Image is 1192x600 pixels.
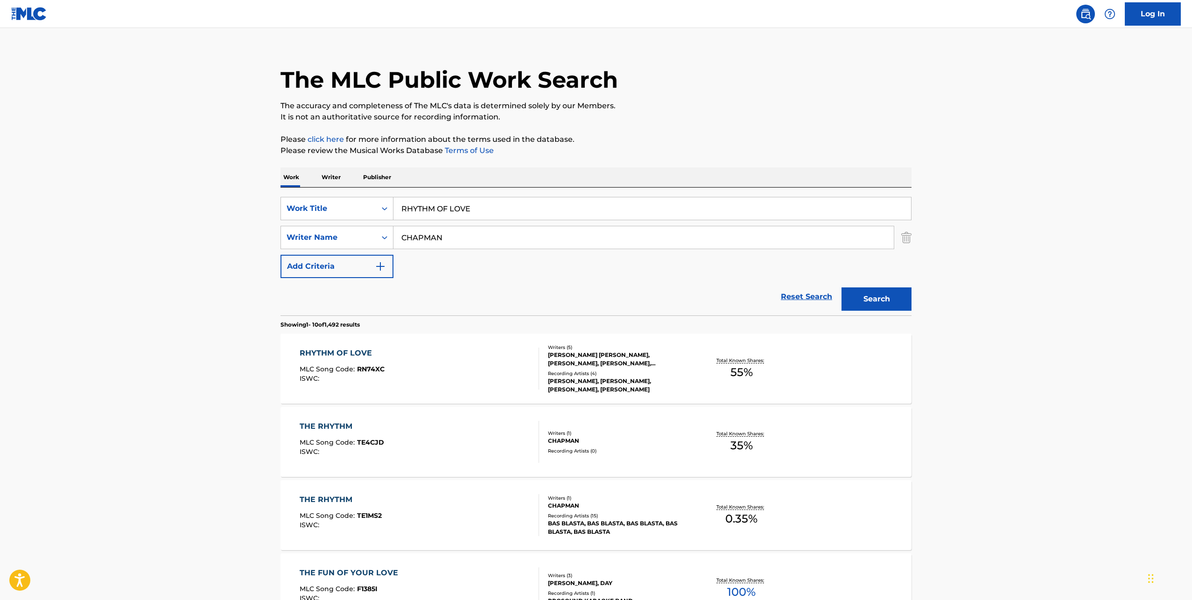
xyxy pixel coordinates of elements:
div: Work Title [287,203,371,214]
div: RHYTHM OF LOVE [300,348,385,359]
p: The accuracy and completeness of The MLC's data is determined solely by our Members. [280,100,912,112]
span: TE1MS2 [357,511,382,520]
div: Writers ( 5 ) [548,344,689,351]
p: Total Known Shares: [716,430,766,437]
div: Writers ( 1 ) [548,430,689,437]
div: Drag [1148,565,1154,593]
p: Writer [319,167,344,187]
p: Work [280,167,302,187]
span: ISWC : [300,521,322,529]
div: Help [1101,5,1119,23]
img: search [1080,8,1091,20]
span: RN74XC [357,365,385,373]
span: 55 % [730,364,753,381]
a: Log In [1125,2,1181,26]
div: Writers ( 3 ) [548,572,689,579]
span: MLC Song Code : [300,438,357,447]
span: 35 % [730,437,753,454]
a: THE RHYTHMMLC Song Code:TE4CJDISWC:Writers (1)CHAPMANRecording Artists (0)Total Known Shares:35% [280,407,912,477]
a: Terms of Use [443,146,494,155]
a: Public Search [1076,5,1095,23]
p: Total Known Shares: [716,503,766,510]
p: Total Known Shares: [716,357,766,364]
a: THE RHYTHMMLC Song Code:TE1MS2ISWC:Writers (1)CHAPMANRecording Artists (15)BAS BLASTA, BAS BLASTA... [280,480,912,550]
a: Reset Search [776,286,837,307]
span: ISWC : [300,447,322,456]
form: Search Form [280,197,912,315]
div: THE FUN OF YOUR LOVE [300,567,403,579]
div: Writer Name [287,232,371,243]
span: F1385I [357,585,378,593]
h1: The MLC Public Work Search [280,66,618,94]
img: MLC Logo [11,7,47,21]
div: Recording Artists ( 0 ) [548,447,689,454]
p: Publisher [360,167,394,187]
span: MLC Song Code : [300,365,357,373]
div: [PERSON_NAME] [PERSON_NAME], [PERSON_NAME], [PERSON_NAME], [PERSON_NAME] [PERSON_NAME] [548,351,689,368]
div: [PERSON_NAME], DAY [548,579,689,587]
p: Please for more information about the terms used in the database. [280,134,912,145]
iframe: Chat Widget [1145,555,1192,600]
span: MLC Song Code : [300,511,357,520]
button: Search [841,287,912,311]
span: TE4CJD [357,438,384,447]
div: BAS BLASTA, BAS BLASTA, BAS BLASTA, BAS BLASTA, BAS BLASTA [548,519,689,536]
div: THE RHYTHM [300,494,382,505]
p: It is not an authoritative source for recording information. [280,112,912,123]
div: Recording Artists ( 4 ) [548,370,689,377]
span: 0.35 % [725,510,757,527]
p: Please review the Musical Works Database [280,145,912,156]
img: 9d2ae6d4665cec9f34b9.svg [375,261,386,272]
div: Recording Artists ( 1 ) [548,590,689,597]
div: THE RHYTHM [300,421,384,432]
span: ISWC : [300,374,322,383]
div: CHAPMAN [548,502,689,510]
img: help [1104,8,1115,20]
button: Add Criteria [280,255,393,278]
img: Delete Criterion [901,226,912,249]
p: Showing 1 - 10 of 1,492 results [280,321,360,329]
span: MLC Song Code : [300,585,357,593]
div: Writers ( 1 ) [548,495,689,502]
a: RHYTHM OF LOVEMLC Song Code:RN74XCISWC:Writers (5)[PERSON_NAME] [PERSON_NAME], [PERSON_NAME], [PE... [280,334,912,404]
a: click here [308,135,344,144]
p: Total Known Shares: [716,577,766,584]
div: [PERSON_NAME], [PERSON_NAME], [PERSON_NAME], [PERSON_NAME] [548,377,689,394]
div: Recording Artists ( 15 ) [548,512,689,519]
div: CHAPMAN [548,437,689,445]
